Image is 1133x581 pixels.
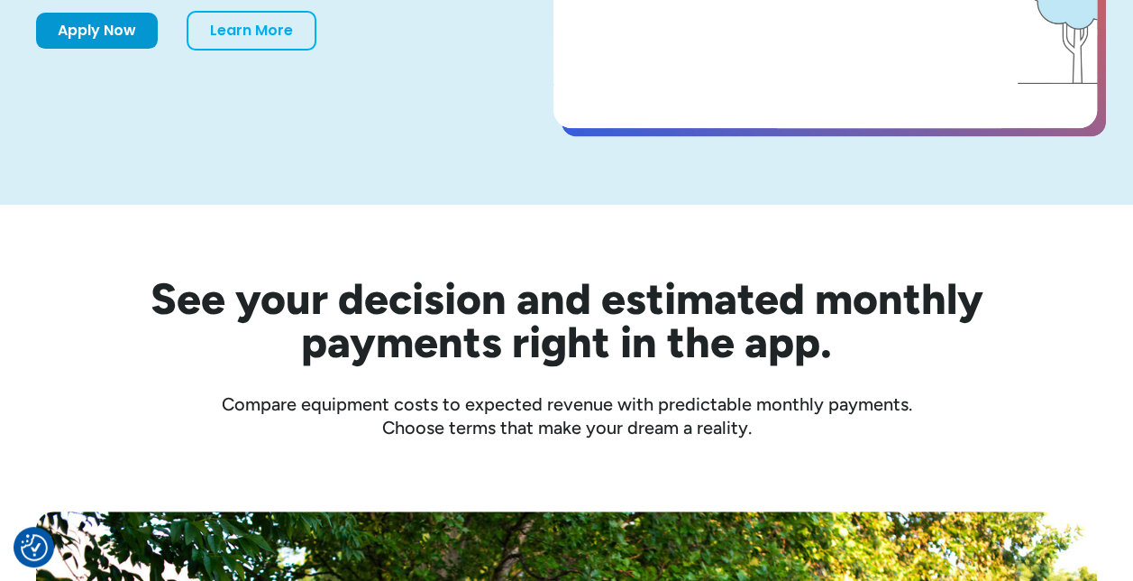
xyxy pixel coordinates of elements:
a: Learn More [187,11,316,51]
img: Revisit consent button [21,534,48,561]
h2: See your decision and estimated monthly payments right in the app. [62,277,1072,364]
button: Consent Preferences [21,534,48,561]
a: Apply Now [36,13,158,49]
div: Compare equipment costs to expected revenue with predictable monthly payments. Choose terms that ... [36,392,1097,439]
